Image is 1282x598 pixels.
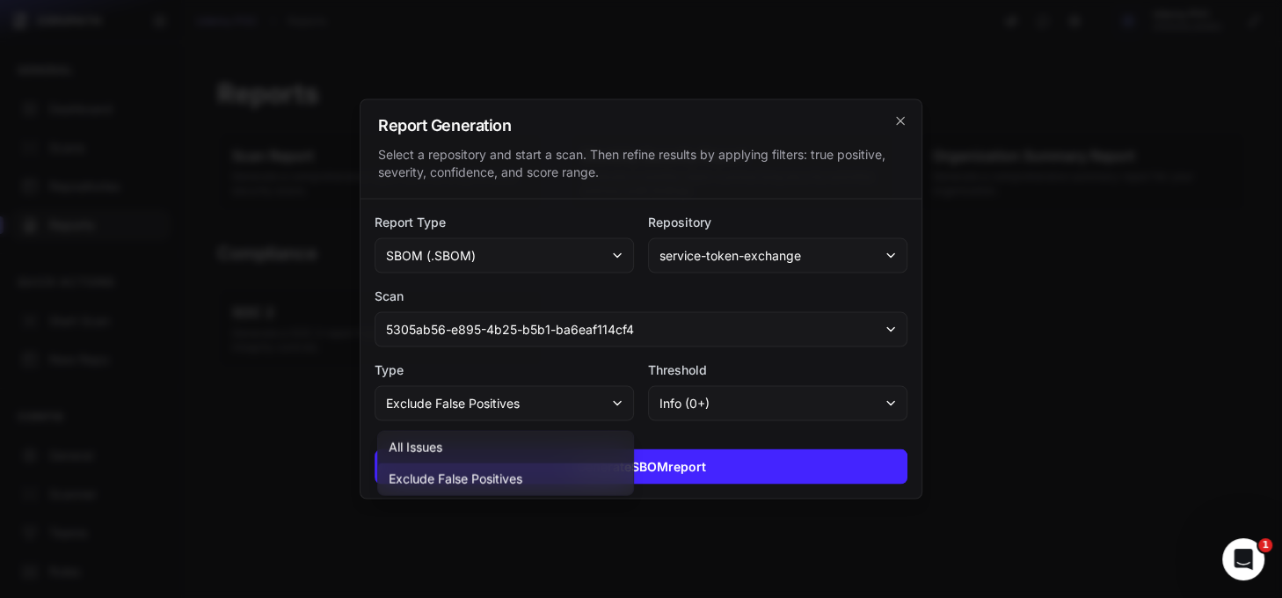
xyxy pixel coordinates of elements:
[375,312,907,347] button: 5305ab56-e895-4b25-b5b1-ba6eaf114cf4
[1222,538,1264,580] iframe: Intercom live chat
[378,118,904,134] h2: Report Generation
[389,470,522,488] span: Exclude False Positives
[386,321,634,339] span: 5305ab56-e895-4b25-b5b1-ba6eaf114cf4
[659,247,801,265] span: service-token-exchange
[659,395,710,412] span: info (0+)
[1258,538,1272,552] span: 1
[375,449,907,485] button: GenerateSBOMreport
[648,238,907,273] button: service-token-exchange
[893,114,907,128] svg: cross 2,
[648,361,907,379] label: Threshold
[375,361,634,379] label: Type
[375,288,907,305] label: Scan
[389,439,442,456] span: All Issues
[377,431,634,496] div: Exclude False Positives
[375,214,634,231] label: Report Type
[375,386,634,421] button: Exclude False Positives
[378,146,904,181] div: Select a repository and start a scan. Then refine results by applying filters: true positive, sev...
[386,395,520,412] span: Exclude False Positives
[375,238,634,273] button: sbom (.sbom)
[648,386,907,421] button: info (0+)
[386,247,476,265] span: sbom (.sbom)
[648,214,907,231] label: Repository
